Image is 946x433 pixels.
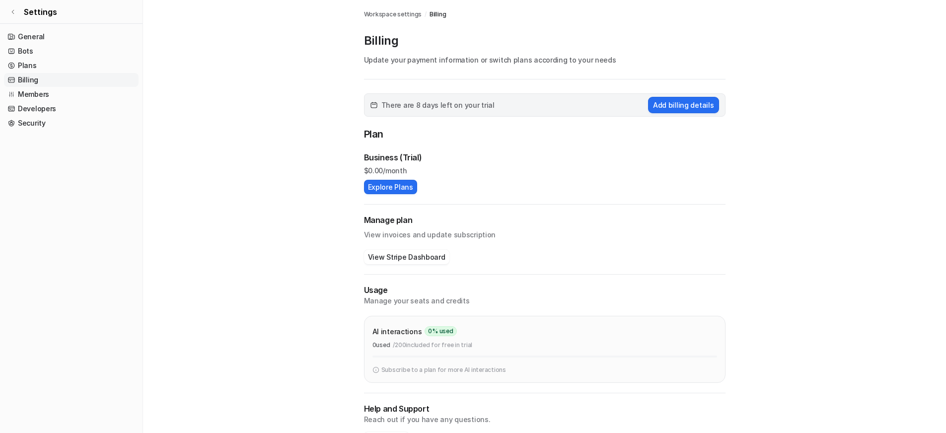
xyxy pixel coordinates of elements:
a: Billing [4,73,139,87]
span: There are 8 days left on your trial [381,100,495,110]
button: View Stripe Dashboard [364,250,449,264]
a: Billing [430,10,446,19]
p: Business (Trial) [364,151,422,163]
a: Plans [4,59,139,72]
p: 0 used [372,341,390,350]
p: $ 0.00/month [364,165,726,176]
p: Help and Support [364,403,726,415]
p: View invoices and update subscription [364,226,726,240]
p: Usage [364,285,726,296]
p: Billing [364,33,726,49]
a: Security [4,116,139,130]
button: Add billing details [648,97,719,113]
span: / [425,10,427,19]
p: Subscribe to a plan for more AI interactions [381,365,506,374]
p: Update your payment information or switch plans according to your needs [364,55,726,65]
a: Bots [4,44,139,58]
span: 0 % used [425,326,456,336]
a: Members [4,87,139,101]
a: General [4,30,139,44]
h2: Manage plan [364,215,726,226]
a: Developers [4,102,139,116]
p: AI interactions [372,326,422,337]
button: Explore Plans [364,180,417,194]
a: Workspace settings [364,10,422,19]
p: Reach out if you have any questions. [364,415,726,425]
span: Settings [24,6,57,18]
p: Plan [364,127,726,144]
img: calender-icon.svg [370,102,377,109]
p: Manage your seats and credits [364,296,726,306]
p: / 200 included for free in trial [393,341,472,350]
